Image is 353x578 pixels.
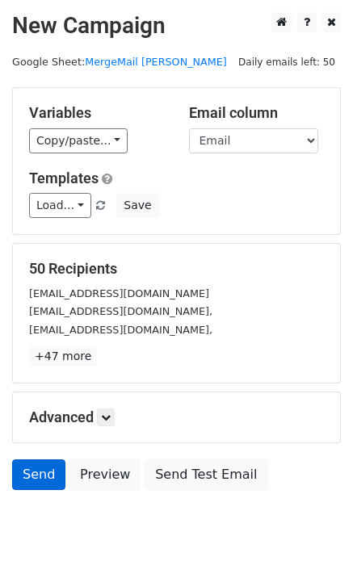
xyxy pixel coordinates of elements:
[12,459,65,490] a: Send
[12,12,341,40] h2: New Campaign
[272,501,353,578] iframe: Chat Widget
[116,193,158,218] button: Save
[233,56,341,68] a: Daily emails left: 50
[29,170,99,186] a: Templates
[145,459,267,490] a: Send Test Email
[29,408,324,426] h5: Advanced
[12,56,227,68] small: Google Sheet:
[29,104,165,122] h5: Variables
[29,193,91,218] a: Load...
[69,459,141,490] a: Preview
[29,346,97,366] a: +47 more
[29,287,209,299] small: [EMAIL_ADDRESS][DOMAIN_NAME]
[85,56,227,68] a: MergeMail [PERSON_NAME]
[29,260,324,278] h5: 50 Recipients
[189,104,325,122] h5: Email column
[29,305,212,317] small: [EMAIL_ADDRESS][DOMAIN_NAME],
[29,128,128,153] a: Copy/paste...
[233,53,341,71] span: Daily emails left: 50
[29,324,212,336] small: [EMAIL_ADDRESS][DOMAIN_NAME],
